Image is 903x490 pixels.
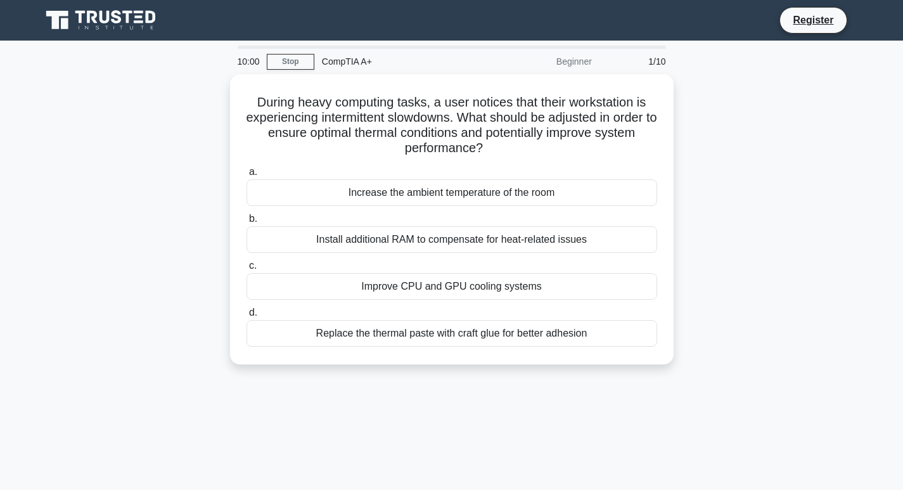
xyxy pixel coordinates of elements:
div: Install additional RAM to compensate for heat-related issues [247,226,657,253]
h5: During heavy computing tasks, a user notices that their workstation is experiencing intermittent ... [245,94,658,157]
span: a. [249,166,257,177]
span: c. [249,260,257,271]
a: Register [785,12,841,28]
span: b. [249,213,257,224]
a: Stop [267,54,314,70]
span: d. [249,307,257,318]
div: Improve CPU and GPU cooling systems [247,273,657,300]
div: Increase the ambient temperature of the room [247,179,657,206]
div: Replace the thermal paste with craft glue for better adhesion [247,320,657,347]
div: 1/10 [599,49,674,74]
div: CompTIA A+ [314,49,489,74]
div: 10:00 [230,49,267,74]
div: Beginner [489,49,599,74]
